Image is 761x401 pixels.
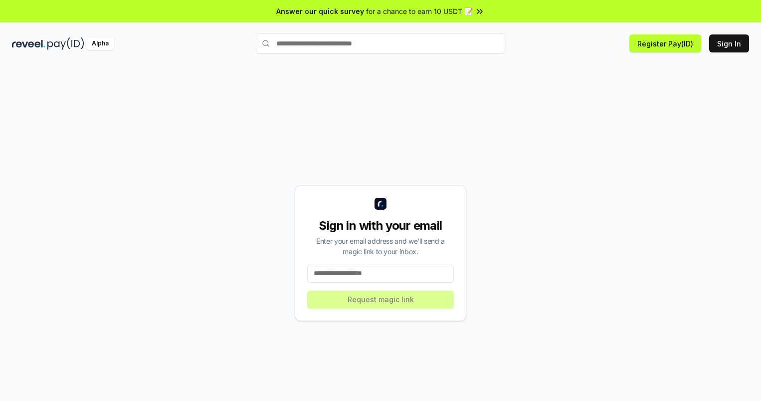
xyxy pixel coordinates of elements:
span: for a chance to earn 10 USDT 📝 [366,6,473,16]
div: Enter your email address and we’ll send a magic link to your inbox. [307,236,454,257]
div: Alpha [86,37,114,50]
img: reveel_dark [12,37,45,50]
span: Answer our quick survey [276,6,364,16]
div: Sign in with your email [307,218,454,234]
img: logo_small [375,198,386,210]
button: Sign In [709,34,749,52]
img: pay_id [47,37,84,50]
button: Register Pay(ID) [629,34,701,52]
